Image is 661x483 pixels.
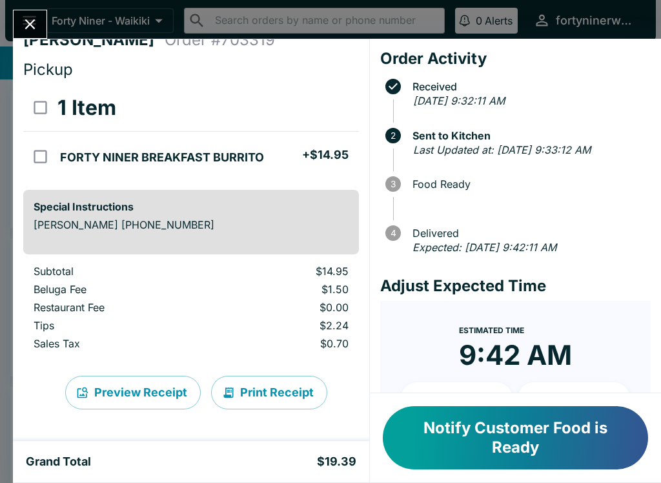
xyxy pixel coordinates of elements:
[26,454,91,469] h5: Grand Total
[65,376,201,409] button: Preview Receipt
[165,30,275,50] h4: Order # 703319
[34,337,205,350] p: Sales Tax
[34,283,205,296] p: Beluga Fee
[34,218,349,231] p: [PERSON_NAME] [PHONE_NUMBER]
[412,241,556,254] em: Expected: [DATE] 9:42:11 AM
[317,454,356,469] h5: $19.39
[14,10,46,38] button: Close
[23,265,359,355] table: orders table
[211,376,327,409] button: Print Receipt
[225,265,348,278] p: $14.95
[23,60,73,79] span: Pickup
[391,130,396,141] text: 2
[401,382,513,415] button: + 10
[406,227,651,239] span: Delivered
[34,265,205,278] p: Subtotal
[413,94,505,107] em: [DATE] 9:32:11 AM
[34,319,205,332] p: Tips
[34,301,205,314] p: Restaurant Fee
[390,228,396,238] text: 4
[23,30,165,50] h4: [PERSON_NAME]
[406,130,651,141] span: Sent to Kitchen
[34,200,349,213] h6: Special Instructions
[518,382,630,415] button: + 20
[380,49,651,68] h4: Order Activity
[60,150,264,165] h5: FORTY NINER BREAKFAST BURRITO
[413,143,591,156] em: Last Updated at: [DATE] 9:33:12 AM
[225,337,348,350] p: $0.70
[23,85,359,180] table: orders table
[225,283,348,296] p: $1.50
[383,406,648,469] button: Notify Customer Food is Ready
[225,319,348,332] p: $2.24
[459,325,524,335] span: Estimated Time
[380,276,651,296] h4: Adjust Expected Time
[225,301,348,314] p: $0.00
[459,338,572,372] time: 9:42 AM
[302,147,349,163] h5: + $14.95
[57,95,116,121] h3: 1 Item
[391,179,396,189] text: 3
[406,178,651,190] span: Food Ready
[406,81,651,92] span: Received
